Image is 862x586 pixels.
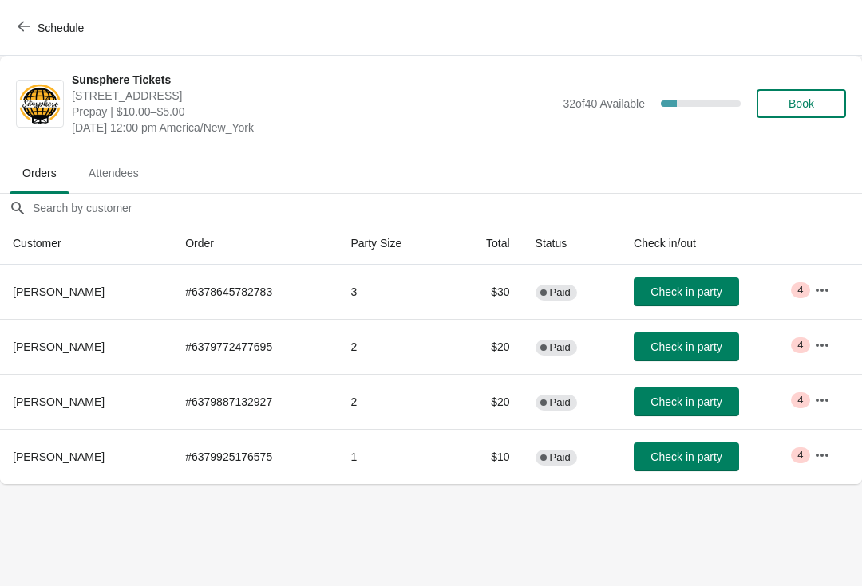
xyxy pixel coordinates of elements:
span: 4 [797,394,803,407]
th: Check in/out [621,222,801,265]
span: Check in party [650,340,722,353]
span: [PERSON_NAME] [13,340,105,353]
td: # 6379772477695 [172,319,338,374]
button: Check in party [634,277,739,306]
span: 4 [797,449,803,462]
span: Orders [10,159,69,187]
td: # 6378645782783 [172,265,338,319]
td: $30 [450,265,522,319]
th: Status [523,222,621,265]
input: Search by customer [32,194,862,222]
span: Attendees [76,159,152,187]
img: Sunsphere Tickets [17,82,63,126]
td: 2 [338,319,450,374]
button: Check in party [634,332,739,361]
span: Paid [550,451,571,464]
th: Party Size [338,222,450,265]
span: 4 [797,284,803,297]
span: Check in party [650,285,722,298]
td: $20 [450,374,522,429]
span: 32 of 40 Available [563,97,645,110]
span: [DATE] 12:00 pm America/New_York [72,120,555,136]
button: Book [757,89,846,118]
th: Order [172,222,338,265]
span: [STREET_ADDRESS] [72,88,555,104]
td: $20 [450,319,522,374]
span: Check in party [650,450,722,463]
span: Paid [550,341,571,354]
td: 1 [338,429,450,484]
button: Check in party [634,442,739,471]
button: Schedule [8,14,97,42]
span: [PERSON_NAME] [13,285,105,298]
span: Schedule [38,22,84,34]
th: Total [450,222,522,265]
span: Paid [550,396,571,409]
td: 2 [338,374,450,429]
td: $10 [450,429,522,484]
td: # 6379887132927 [172,374,338,429]
span: Check in party [650,395,722,408]
td: # 6379925176575 [172,429,338,484]
span: [PERSON_NAME] [13,450,105,463]
span: Prepay | $10.00–$5.00 [72,104,555,120]
td: 3 [338,265,450,319]
button: Check in party [634,387,739,416]
span: Paid [550,286,571,299]
span: Sunsphere Tickets [72,72,555,88]
span: Book [789,97,814,110]
span: [PERSON_NAME] [13,395,105,408]
span: 4 [797,339,803,352]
